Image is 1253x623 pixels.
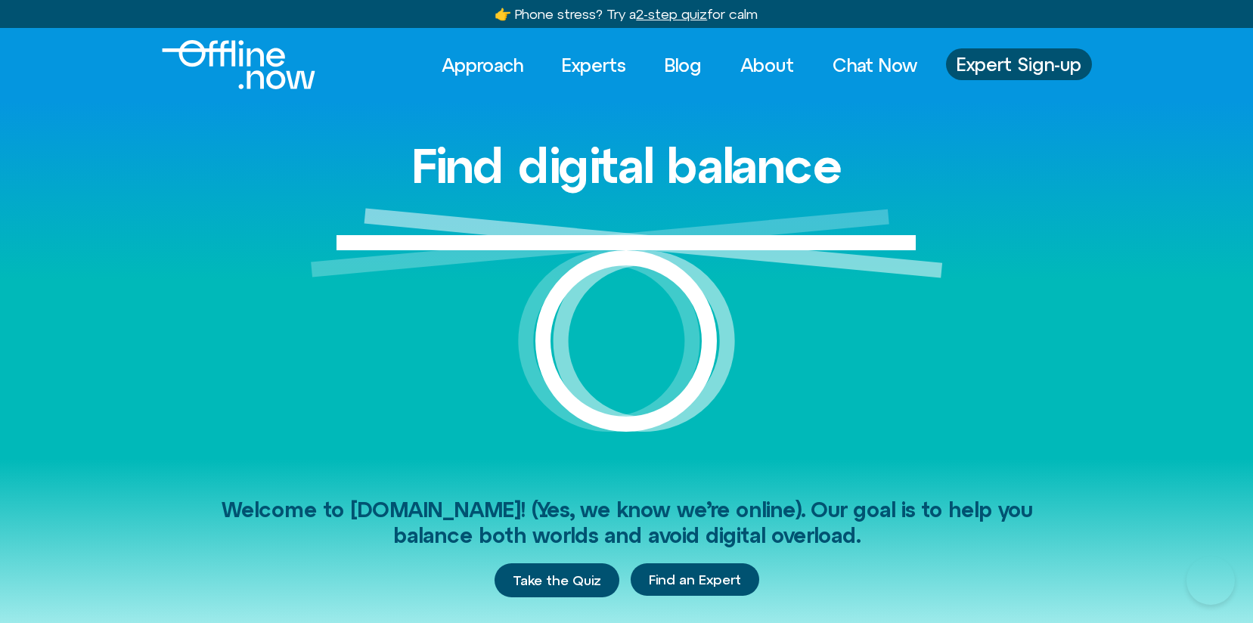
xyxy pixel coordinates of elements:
span: Welcome to [DOMAIN_NAME]! (Yes, we know we’re online). Our goal is to help you balance both world... [221,497,1032,547]
iframe: Botpress [1186,556,1235,605]
a: Find an Expert [631,563,759,597]
a: About [727,48,808,82]
a: Experts [548,48,640,82]
a: Chat Now [819,48,931,82]
div: Logo [162,40,290,89]
u: 2-step quiz [636,6,707,22]
a: 👉 Phone stress? Try a2-step quizfor calm [495,6,758,22]
a: Expert Sign-up [946,48,1092,80]
h1: Find digital balance [411,139,842,192]
span: Expert Sign-up [957,54,1081,74]
span: Find an Expert [649,572,741,587]
span: Take the Quiz [513,572,601,589]
a: Take the Quiz [495,563,619,598]
nav: Menu [428,48,931,82]
a: Approach [428,48,537,82]
a: Blog [651,48,715,82]
img: offline.now [162,40,315,89]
